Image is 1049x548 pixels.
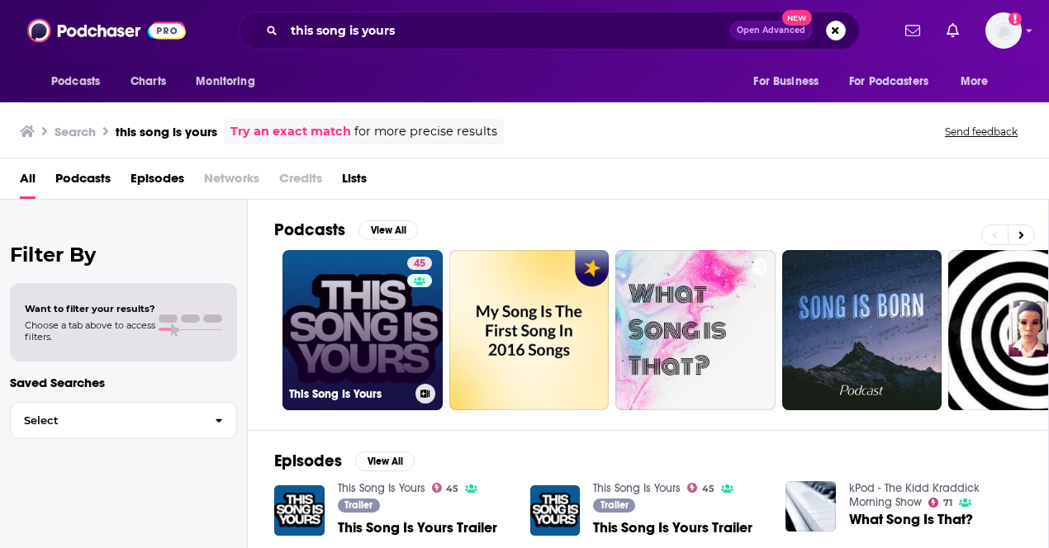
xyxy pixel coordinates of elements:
[279,165,322,199] span: Credits
[338,521,497,535] a: This Song Is Yours Trailer
[354,122,497,141] span: for more precise results
[344,500,373,510] span: Trailer
[51,70,100,93] span: Podcasts
[239,12,860,50] div: Search podcasts, credits, & more...
[786,481,836,531] img: What Song Is That?
[120,66,176,97] a: Charts
[338,481,425,495] a: This Song Is Yours
[985,12,1022,49] img: User Profile
[702,485,714,493] span: 45
[943,499,952,507] span: 71
[742,66,839,97] button: open menu
[274,220,345,240] h2: Podcasts
[274,451,415,471] a: EpisodesView All
[985,12,1022,49] button: Show profile menu
[40,66,121,97] button: open menu
[753,70,819,93] span: For Business
[407,257,432,270] a: 45
[414,256,425,272] span: 45
[593,481,681,495] a: This Song Is Yours
[11,415,202,426] span: Select
[342,165,367,199] a: Lists
[593,521,752,535] a: This Song Is Yours Trailer
[282,250,443,410] a: 45This Song Is Yours
[355,451,415,471] button: View All
[899,17,927,45] a: Show notifications dropdown
[782,10,812,26] span: New
[849,513,973,527] a: What Song Is That?
[284,17,729,44] input: Search podcasts, credits, & more...
[838,66,952,97] button: open menu
[446,485,458,493] span: 45
[10,402,237,439] button: Select
[737,26,805,35] span: Open Advanced
[961,70,989,93] span: More
[600,500,629,510] span: Trailer
[949,66,1009,97] button: open menu
[289,387,409,401] h3: This Song Is Yours
[940,17,966,45] a: Show notifications dropdown
[131,165,184,199] a: Episodes
[196,70,254,93] span: Monitoring
[55,124,96,139] h3: Search
[432,483,459,493] a: 45
[687,483,714,493] a: 45
[116,124,217,139] h3: this song is yours
[1009,12,1022,26] svg: Add a profile image
[274,485,325,536] img: This Song Is Yours Trailer
[358,220,418,240] button: View All
[20,165,36,199] a: All
[25,303,155,314] span: Want to filter your results?
[849,70,928,93] span: For Podcasters
[27,15,186,46] img: Podchaser - Follow, Share and Rate Podcasts
[25,319,155,342] span: Choose a tab above to access filters.
[928,498,952,508] a: 71
[274,451,342,471] h2: Episodes
[985,12,1022,49] span: Logged in as Naomiumusic
[184,66,276,97] button: open menu
[230,122,351,141] a: Try an exact match
[204,165,259,199] span: Networks
[10,375,237,390] p: Saved Searches
[55,165,111,199] a: Podcasts
[729,21,813,40] button: Open AdvancedNew
[131,70,166,93] span: Charts
[274,220,418,240] a: PodcastsView All
[10,243,237,267] h2: Filter By
[849,481,980,509] a: kPod - The Kidd Kraddick Morning Show
[940,125,1023,139] button: Send feedback
[530,485,581,536] img: This Song Is Yours Trailer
